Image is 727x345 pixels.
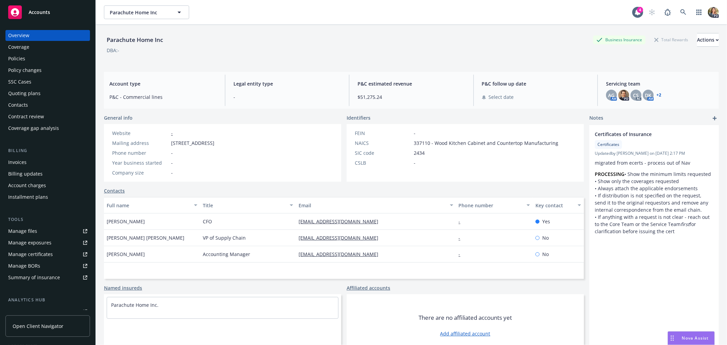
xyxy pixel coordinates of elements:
[8,100,28,110] div: Contacts
[5,306,90,317] a: Loss summary generator
[414,139,558,147] span: 337110 - Wood Kitchen Cabinet and Countertop Manufacturing
[542,218,550,225] span: Yes
[107,234,184,241] span: [PERSON_NAME] [PERSON_NAME]
[8,111,44,122] div: Contract review
[112,169,168,176] div: Company size
[608,92,615,99] span: AG
[692,5,706,19] a: Switch app
[203,251,250,258] span: Accounting Manager
[681,221,690,227] em: first
[112,149,168,156] div: Phone number
[112,159,168,166] div: Year business started
[5,157,90,168] a: Invoices
[651,35,692,44] div: Total Rewards
[459,218,466,225] a: -
[414,149,425,156] span: 2434
[200,197,296,213] button: Title
[5,111,90,122] a: Contract review
[656,93,661,97] a: +2
[5,3,90,22] a: Accounts
[637,7,643,13] div: 4
[708,7,719,18] img: photo
[8,88,41,99] div: Quoting plans
[668,331,715,345] button: Nova Assist
[668,332,677,345] div: Drag to move
[5,42,90,52] a: Coverage
[8,76,31,87] div: SSC Cases
[5,249,90,260] a: Manage certificates
[8,192,48,202] div: Installment plans
[456,197,533,213] button: Phone number
[595,150,713,156] span: Updated by [PERSON_NAME] on [DATE] 2:17 PM
[535,202,574,209] div: Key contact
[8,237,51,248] div: Manage exposures
[112,139,168,147] div: Mailing address
[595,171,624,177] strong: PROCESSING
[533,197,584,213] button: Key contact
[645,5,659,19] a: Start snowing
[5,237,90,248] a: Manage exposures
[595,159,713,166] p: migrated from ecerts - process out of Nav
[299,202,445,209] div: Email
[8,123,59,134] div: Coverage gap analysis
[355,159,411,166] div: CSLB
[8,65,42,76] div: Policy changes
[29,10,50,15] span: Accounts
[8,180,46,191] div: Account charges
[203,234,246,241] span: VP of Supply Chain
[593,35,646,44] div: Business Insurance
[589,125,719,240] div: Certificates of InsuranceCertificatesUpdatedby [PERSON_NAME] on [DATE] 2:17 PMmigrated from ecert...
[107,251,145,258] span: [PERSON_NAME]
[112,130,168,137] div: Website
[414,130,415,137] span: -
[107,47,119,54] div: DBA: -
[645,92,651,99] span: DK
[5,123,90,134] a: Coverage gap analysis
[104,187,125,194] a: Contacts
[5,76,90,87] a: SSC Cases
[171,149,173,156] span: -
[8,249,53,260] div: Manage certificates
[459,235,466,241] a: -
[711,114,719,122] a: add
[618,90,629,101] img: photo
[8,42,29,52] div: Coverage
[5,216,90,223] div: Tools
[233,93,341,101] span: -
[8,272,60,283] div: Summary of insurance
[414,159,415,166] span: -
[597,141,619,148] span: Certificates
[697,33,719,46] div: Actions
[355,130,411,137] div: FEIN
[109,80,217,87] span: Account type
[104,114,133,121] span: General info
[111,302,158,308] a: Parachute Home Inc.
[355,139,411,147] div: NAICS
[677,5,690,19] a: Search
[171,169,173,176] span: -
[110,9,169,16] span: Parachute Home Inc
[8,157,27,168] div: Invoices
[589,114,603,122] span: Notes
[8,306,65,317] div: Loss summary generator
[459,202,522,209] div: Phone number
[5,180,90,191] a: Account charges
[482,80,589,87] span: P&C follow up date
[8,260,40,271] div: Manage BORs
[459,251,466,257] a: -
[347,114,370,121] span: Identifiers
[5,168,90,179] a: Billing updates
[13,322,63,330] span: Open Client Navigator
[5,260,90,271] a: Manage BORs
[5,272,90,283] a: Summary of insurance
[233,80,341,87] span: Legal entity type
[5,100,90,110] a: Contacts
[358,93,465,101] span: $51,275.24
[109,93,217,101] span: P&C - Commercial lines
[8,168,43,179] div: Billing updates
[5,30,90,41] a: Overview
[5,192,90,202] a: Installment plans
[440,330,490,337] a: Add affiliated account
[697,33,719,47] button: Actions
